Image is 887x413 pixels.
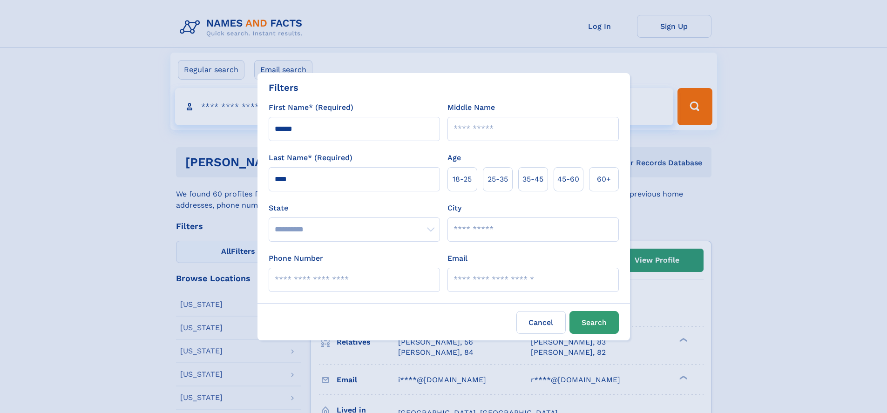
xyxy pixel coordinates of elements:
label: First Name* (Required) [269,102,353,113]
span: 45‑60 [557,174,579,185]
label: Middle Name [447,102,495,113]
div: Filters [269,81,298,95]
span: 25‑35 [488,174,508,185]
button: Search [569,311,619,334]
label: Phone Number [269,253,323,264]
label: City [447,203,461,214]
span: 18‑25 [453,174,472,185]
label: Email [447,253,467,264]
label: Last Name* (Required) [269,152,352,163]
span: 35‑45 [522,174,543,185]
label: State [269,203,440,214]
label: Age [447,152,461,163]
label: Cancel [516,311,566,334]
span: 60+ [597,174,611,185]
